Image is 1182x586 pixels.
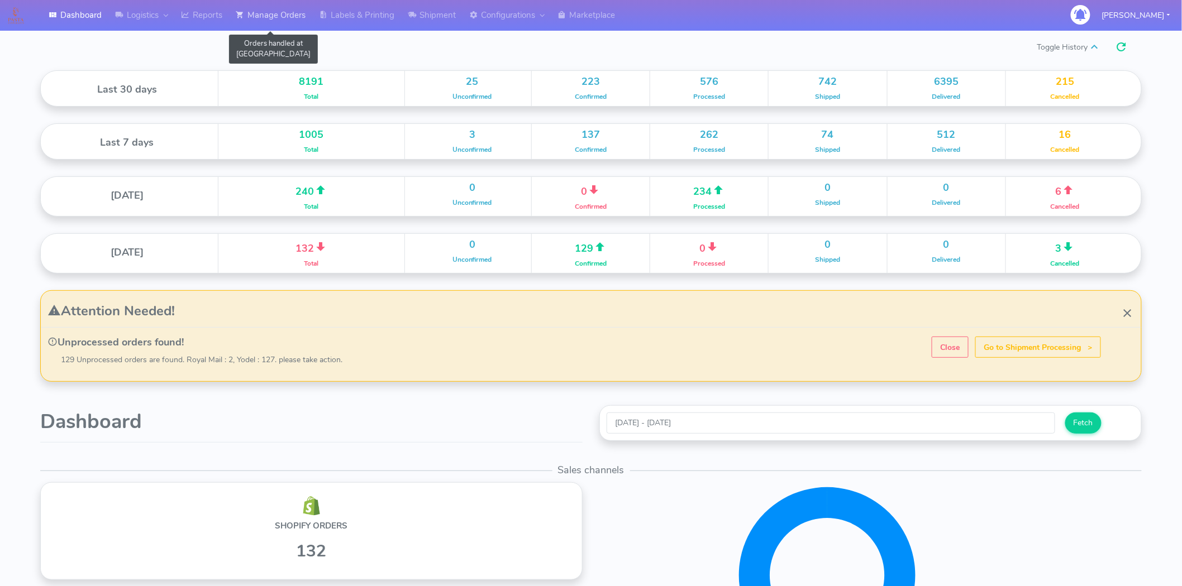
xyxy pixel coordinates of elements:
h3: Attention Needed! [47,303,1141,318]
h4: 0 [540,182,641,198]
h4: 223 [540,76,641,88]
h4: 240 [227,182,395,198]
span: Sales channels [552,463,630,477]
h6: Cancelled [1014,203,1116,210]
h6: Processed [659,93,760,100]
h4: 6395 [896,76,997,88]
h6: Total [227,93,395,100]
button: Fetch [1065,412,1102,433]
h6: Delivered [896,146,997,153]
h4: 0 [422,239,523,251]
h6: Delivered [896,199,997,206]
h4: 0 [777,239,878,251]
h6: Confirmed [540,203,641,210]
h6: Unconfirmed [422,146,523,153]
h6: Confirmed [540,260,641,267]
h4: 132 [227,239,395,254]
h4: 742 [777,76,878,88]
img: shopify [302,496,321,516]
h6: Processed [659,203,760,210]
h6: Unconfirmed [422,199,523,206]
h4: 576 [659,76,760,88]
h6: Total [227,260,395,267]
h4: Last 7 days [44,137,209,148]
h4: 0 [422,182,523,194]
button: [PERSON_NAME] [1094,4,1179,27]
h6: Delivered [896,93,997,100]
h6: Shipped [777,93,878,100]
button: Close [932,337,969,357]
button: Go to Shipment Processing > [975,337,1101,357]
h4: 234 [659,182,760,198]
h4: 74 [777,129,878,141]
h4: 0 [659,239,760,254]
input: Pick the Date Range [607,412,1055,433]
h4: 0 [896,182,997,194]
h4: 0 [896,239,997,251]
h2: 132 [61,542,562,560]
h4: 129 [540,239,641,254]
h6: Unconfirmed [422,256,523,263]
strong: Close [941,342,960,353]
h5: SHOPIFY ORDERS [61,521,562,531]
h4: Last 30 days [44,84,209,95]
h6: Unconfirmed [422,93,523,100]
h4: 1005 [227,129,395,141]
h4: 137 [540,129,641,141]
h6: Cancelled [1014,260,1116,267]
h4: [DATE] [44,247,209,258]
h6: Processed [659,260,760,267]
h6: Confirmed [540,93,641,100]
h4: 0 [777,182,878,194]
h6: Total [227,146,395,153]
h4: 8191 [227,76,395,88]
h4: 215 [1014,76,1116,88]
h4: 16 [1014,129,1116,141]
span: Toggle History [1037,37,1142,57]
h6: Cancelled [1014,146,1116,153]
h4: 512 [896,129,997,141]
h4: 3 [1014,239,1116,254]
h4: 25 [422,76,523,88]
h4: 3 [422,129,523,141]
h6: Shipped [777,199,878,206]
h4: 262 [659,129,760,141]
h1: Dashboard [40,411,583,433]
p: 129 Unprocessed orders are found. Royal Mail : 2, Yodel : 127. please take action. [61,354,1141,366]
h6: Shipped [777,146,878,153]
h6: Delivered [896,256,997,263]
h6: Cancelled [1014,93,1116,100]
strong: Go to Shipment Processing > [984,342,1093,353]
h6: Total [227,203,395,210]
h4: [DATE] [44,190,209,201]
h6: Confirmed [540,146,641,153]
h4: Unprocessed orders found! [47,337,1141,348]
h6: Shipped [777,256,878,263]
h6: Processed [659,146,760,153]
h4: 6 [1014,182,1116,198]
